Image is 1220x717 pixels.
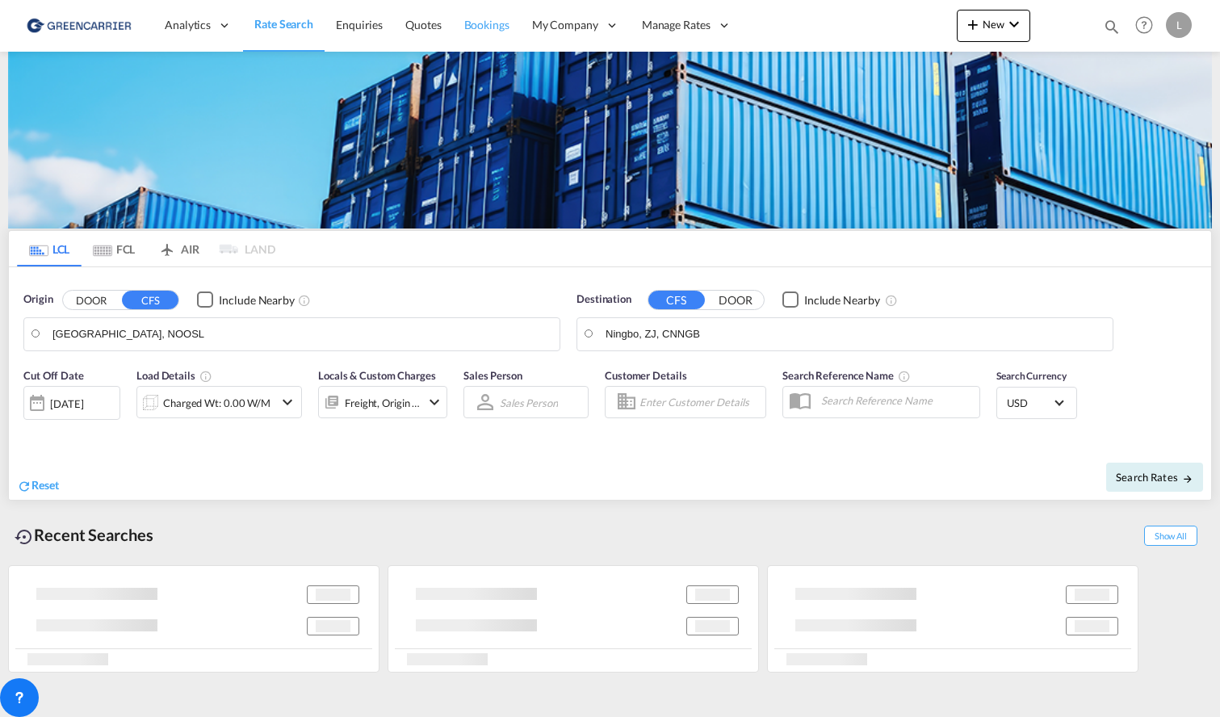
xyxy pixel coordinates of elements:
[1182,473,1193,484] md-icon: icon-arrow-right
[17,477,59,495] div: icon-refreshReset
[425,392,444,412] md-icon: icon-chevron-down
[782,369,911,382] span: Search Reference Name
[23,369,84,382] span: Cut Off Date
[31,478,59,492] span: Reset
[963,15,983,34] md-icon: icon-plus 400-fg
[782,291,880,308] md-checkbox: Checkbox No Ink
[642,17,711,33] span: Manage Rates
[157,240,177,252] md-icon: icon-airplane
[15,527,34,547] md-icon: icon-backup-restore
[199,370,212,383] md-icon: Chargeable Weight
[498,391,560,414] md-select: Sales Person
[1166,12,1192,38] div: L
[23,386,120,420] div: [DATE]
[122,291,178,309] button: CFS
[50,396,83,411] div: [DATE]
[1116,471,1193,484] span: Search Rates
[464,18,509,31] span: Bookings
[532,17,598,33] span: My Company
[165,17,211,33] span: Analytics
[197,291,295,308] md-checkbox: Checkbox No Ink
[63,291,119,309] button: DOOR
[648,291,705,309] button: CFS
[1103,18,1121,42] div: icon-magnify
[17,479,31,493] md-icon: icon-refresh
[813,388,979,413] input: Search Reference Name
[136,386,302,418] div: Charged Wt: 0.00 W/Micon-chevron-down
[1106,463,1203,492] button: Search Ratesicon-arrow-right
[605,369,686,382] span: Customer Details
[8,52,1212,229] img: GreenCarrierFCL_LCL.png
[219,292,295,308] div: Include Nearby
[254,17,313,31] span: Rate Search
[1144,526,1197,546] span: Show All
[576,291,631,308] span: Destination
[405,18,441,31] span: Quotes
[963,18,1024,31] span: New
[996,370,1067,382] span: Search Currency
[9,267,1211,501] div: Origin DOOR CFS Checkbox No InkUnchecked: Ignores neighbouring ports when fetching rates.Checked ...
[345,392,421,414] div: Freight Origin Destination
[898,370,911,383] md-icon: Your search will be saved by the below given name
[17,231,82,266] md-tab-item: LCL
[639,390,761,414] input: Enter Customer Details
[957,10,1030,42] button: icon-plus 400-fgNewicon-chevron-down
[1007,396,1052,410] span: USD
[136,369,212,382] span: Load Details
[23,291,52,308] span: Origin
[606,322,1105,346] input: Search by Port
[318,369,436,382] span: Locals & Custom Charges
[52,322,551,346] input: Search by Port
[463,369,522,382] span: Sales Person
[8,517,160,553] div: Recent Searches
[24,7,133,44] img: e39c37208afe11efa9cb1d7a6ea7d6f5.png
[1103,18,1121,36] md-icon: icon-magnify
[707,291,764,309] button: DOOR
[17,231,275,266] md-pagination-wrapper: Use the left and right arrow keys to navigate between tabs
[163,392,270,414] div: Charged Wt: 0.00 W/M
[1004,15,1024,34] md-icon: icon-chevron-down
[336,18,383,31] span: Enquiries
[1130,11,1166,40] div: Help
[804,292,880,308] div: Include Nearby
[885,294,898,307] md-icon: Unchecked: Ignores neighbouring ports when fetching rates.Checked : Includes neighbouring ports w...
[298,294,311,307] md-icon: Unchecked: Ignores neighbouring ports when fetching rates.Checked : Includes neighbouring ports w...
[82,231,146,266] md-tab-item: FCL
[146,231,211,266] md-tab-item: AIR
[278,392,297,412] md-icon: icon-chevron-down
[1130,11,1158,39] span: Help
[23,418,36,440] md-datepicker: Select
[318,386,447,418] div: Freight Origin Destinationicon-chevron-down
[1005,391,1068,414] md-select: Select Currency: $ USDUnited States Dollar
